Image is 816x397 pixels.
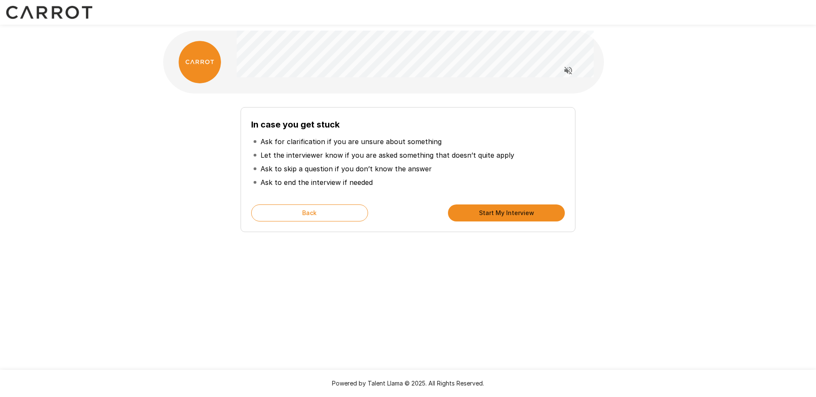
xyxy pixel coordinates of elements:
p: Ask to end the interview if needed [261,177,373,187]
img: carrot_logo.png [178,41,221,83]
p: Let the interviewer know if you are asked something that doesn’t quite apply [261,150,514,160]
p: Ask to skip a question if you don’t know the answer [261,164,432,174]
p: Ask for clarification if you are unsure about something [261,136,442,147]
b: In case you get stuck [251,119,340,130]
button: Back [251,204,368,221]
button: Start My Interview [448,204,565,221]
p: Powered by Talent Llama © 2025. All Rights Reserved. [10,379,806,388]
button: Read questions aloud [560,62,577,79]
